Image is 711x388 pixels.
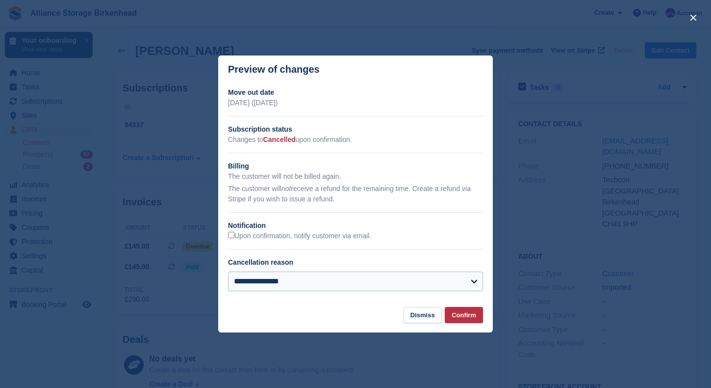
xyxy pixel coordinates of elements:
[228,221,483,231] h2: Notification
[228,87,483,98] h2: Move out date
[263,136,296,143] span: Cancelled
[686,10,701,26] button: close
[228,232,234,238] input: Upon confirmation, notify customer via email.
[228,161,483,171] h2: Billing
[228,184,483,204] p: The customer will receive a refund for the remaining time. Create a refund via Stripe if you wish...
[404,307,442,323] button: Dismiss
[228,232,371,241] label: Upon confirmation, notify customer via email.
[445,307,483,323] button: Confirm
[228,135,483,145] p: Changes to upon confirmation.
[281,185,291,193] em: not
[228,124,483,135] h2: Subscription status
[228,64,320,75] p: Preview of changes
[228,258,293,266] label: Cancellation reason
[228,171,483,182] p: The customer will not be billed again.
[228,98,483,108] p: [DATE] ([DATE])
